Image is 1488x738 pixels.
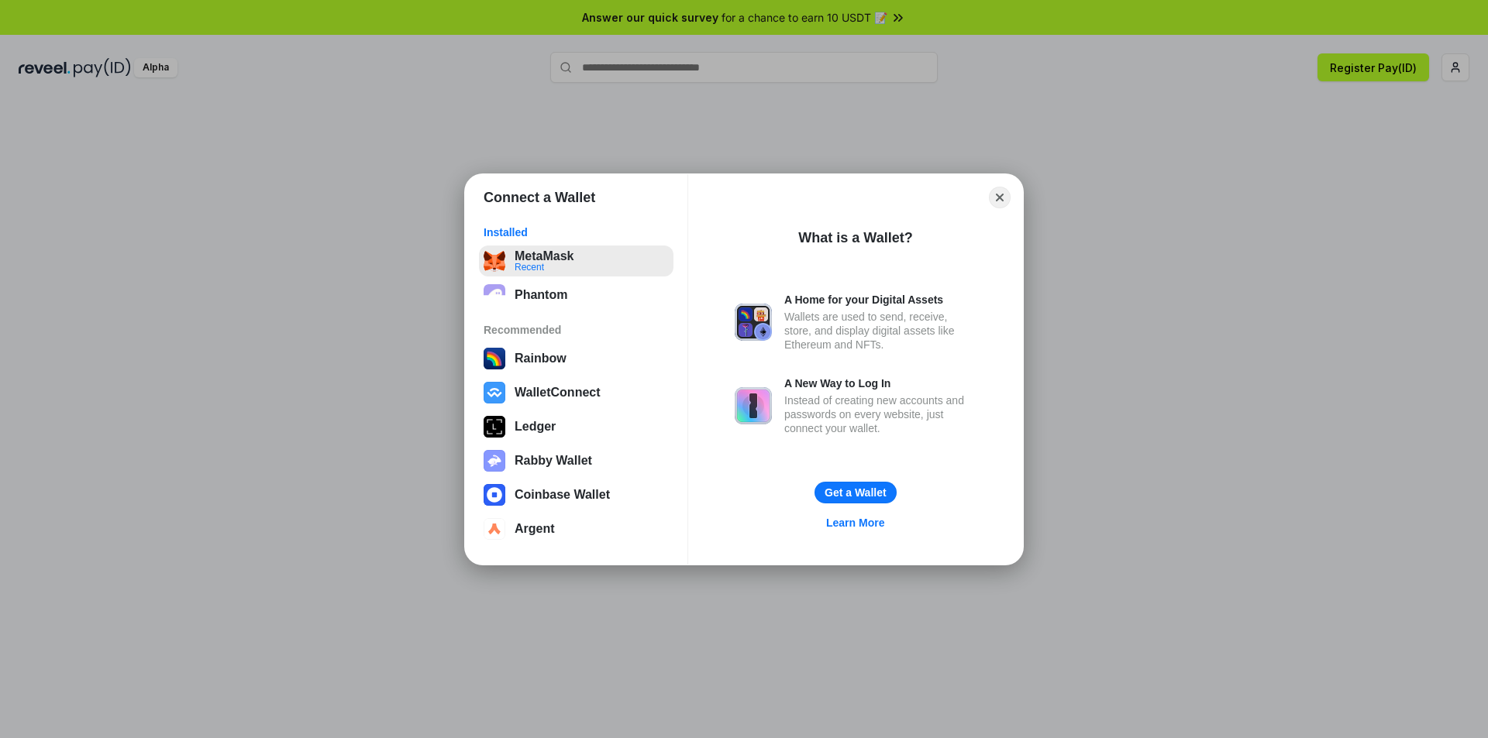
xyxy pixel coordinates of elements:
img: svg+xml,%3Csvg%20width%3D%22120%22%20height%3D%22120%22%20viewBox%3D%220%200%20120%20120%22%20fil... [484,348,505,369]
img: svg+xml,%3Csvg%20xmlns%3D%22http%3A%2F%2Fwww.w3.org%2F2000%2Fsvg%22%20fill%3D%22none%22%20viewBox... [735,304,772,341]
img: epq2vO3P5aLWl15yRS7Q49p1fHTx2Sgh99jU3kfXv7cnPATIVQHAx5oQs66JWv3SWEjHOsb3kKgmE5WNBxBId7C8gm8wEgOvz... [484,284,505,306]
div: Recommended [484,323,669,337]
div: MetaMask [515,249,573,263]
h1: Connect a Wallet [484,188,595,207]
a: Learn More [817,513,894,533]
div: A New Way to Log In [784,376,976,390]
div: Rainbow [515,352,567,366]
img: svg+xml,%3Csvg%20xmlns%3D%22http%3A%2F%2Fwww.w3.org%2F2000%2Fsvg%22%20fill%3D%22none%22%20viewBox... [484,450,505,472]
div: What is a Wallet? [798,228,912,247]
div: Get a Wallet [825,486,887,499]
div: Installed [484,225,669,239]
button: Rabby Wallet [479,445,673,476]
button: Ledger [479,411,673,442]
div: Rabby Wallet [515,454,592,468]
div: A Home for your Digital Assets [784,293,976,307]
button: Argent [479,513,673,544]
button: Close [989,187,1011,208]
div: WalletConnect [515,386,601,400]
div: Instead of creating new accounts and passwords on every website, just connect your wallet. [784,393,976,435]
button: MetaMaskRecent [479,245,673,276]
div: Argent [515,522,555,536]
button: Get a Wallet [815,482,897,503]
div: Wallets are used to send, receive, store, and display digital assets like Ethereum and NFTs. [784,310,976,352]
button: Phantom [479,280,673,311]
button: Rainbow [479,343,673,374]
img: svg+xml,%3Csvg%20width%3D%2228%22%20height%3D%2228%22%20viewBox%3D%220%200%2028%2028%22%20fill%3D... [484,484,505,506]
img: svg+xml,%3Csvg%20xmlns%3D%22http%3A%2F%2Fwww.w3.org%2F2000%2Fsvg%22%20fill%3D%22none%22%20viewBox... [735,387,772,424]
img: svg+xml,%3Csvg%20xmlns%3D%22http%3A%2F%2Fwww.w3.org%2F2000%2Fsvg%22%20width%3D%2228%22%20height%3... [484,416,505,438]
button: Coinbase Wallet [479,479,673,510]
div: Coinbase Wallet [515,488,610,502]
div: Ledger [515,420,556,434]
img: svg+xml,%3Csvg%20width%3D%2228%22%20height%3D%2228%22%20viewBox%3D%220%200%2028%2028%22%20fill%3D... [484,518,505,540]
div: Recent [515,262,573,271]
div: Learn More [826,516,884,530]
img: svg+xml;base64,PHN2ZyB3aWR0aD0iMzUiIGhlaWdodD0iMzQiIHZpZXdCb3g9IjAgMCAzNSAzNCIgZmlsbD0ibm9uZSIgeG... [484,250,505,272]
div: Phantom [515,288,567,302]
button: WalletConnect [479,377,673,408]
img: svg+xml,%3Csvg%20width%3D%2228%22%20height%3D%2228%22%20viewBox%3D%220%200%2028%2028%22%20fill%3D... [484,382,505,403]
